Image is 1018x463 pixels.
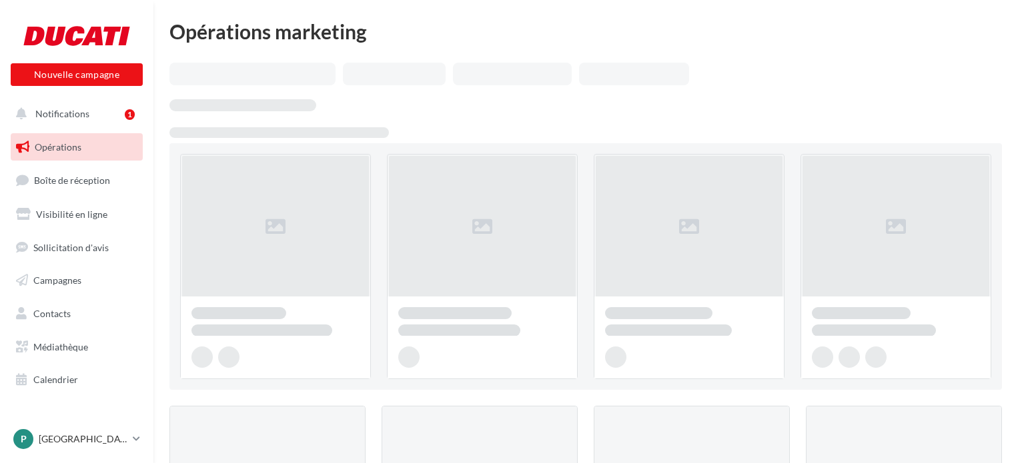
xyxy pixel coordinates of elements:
div: 1 [125,109,135,120]
a: Campagnes [8,266,145,294]
span: Notifications [35,108,89,119]
a: Médiathèque [8,333,145,361]
a: P [GEOGRAPHIC_DATA] [11,426,143,452]
span: Opérations [35,141,81,153]
a: Visibilité en ligne [8,201,145,229]
span: P [21,432,27,446]
button: Notifications 1 [8,100,140,128]
a: Boîte de réception [8,166,145,195]
span: Contacts [33,308,71,319]
div: Opérations marketing [169,21,1002,41]
a: Opérations [8,133,145,161]
a: Calendrier [8,366,145,394]
span: Campagnes [33,274,81,286]
span: Médiathèque [33,341,88,352]
button: Nouvelle campagne [11,63,143,86]
span: Visibilité en ligne [36,209,107,220]
a: Contacts [8,300,145,328]
span: Boîte de réception [34,175,110,186]
p: [GEOGRAPHIC_DATA] [39,432,127,446]
span: Calendrier [33,374,78,385]
a: Sollicitation d'avis [8,234,145,262]
span: Sollicitation d'avis [33,241,109,252]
